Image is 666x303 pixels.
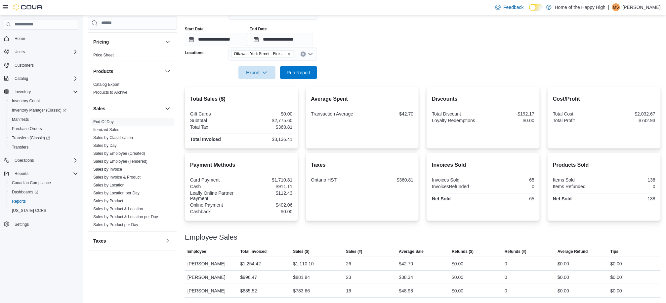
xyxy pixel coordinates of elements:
[15,49,25,54] span: Users
[1,219,81,229] button: Settings
[9,188,78,196] span: Dashboards
[93,207,143,211] a: Sales by Product & Location
[12,117,29,122] span: Manifests
[311,177,361,183] div: Ontario HST
[293,287,310,295] div: $783.66
[12,189,38,195] span: Dashboards
[311,95,414,103] h2: Average Spent
[187,249,206,254] span: Employee
[12,208,46,213] span: [US_STATE] CCRS
[93,119,114,124] span: End Of Day
[243,137,293,142] div: $3,136.41
[190,111,240,117] div: Gift Cards
[7,206,81,215] button: [US_STATE] CCRS
[346,287,352,295] div: 16
[7,96,81,106] button: Inventory Count
[293,249,310,254] span: Sales ($)
[9,134,78,142] span: Transfers (Classic)
[505,249,526,254] span: Refunds (#)
[12,75,31,83] button: Catalog
[240,260,261,268] div: $1,254.42
[287,52,291,56] button: Remove Ottawa - York Street - Fire & Flower from selection in this group
[185,271,238,284] div: [PERSON_NAME]
[1,47,81,56] button: Users
[93,39,109,45] h3: Pricing
[505,287,507,295] div: 0
[93,175,141,180] span: Sales by Invoice & Product
[9,197,78,205] span: Reports
[9,125,45,133] a: Purchase Orders
[346,273,352,281] div: 23
[610,249,618,254] span: Tips
[238,66,275,79] button: Export
[93,183,125,187] a: Sales by Location
[12,108,66,113] span: Inventory Manager (Classic)
[553,184,603,189] div: Items Refunded
[93,191,140,195] a: Sales by Location per Day
[164,67,172,75] button: Products
[9,97,43,105] a: Inventory Count
[12,88,78,96] span: Inventory
[605,111,655,117] div: $2,032.67
[9,143,31,151] a: Transfers
[12,170,78,178] span: Reports
[88,81,177,99] div: Products
[93,135,133,140] a: Sales by Classification
[250,33,313,46] input: Press the down key to open a popover containing a calendar.
[7,187,81,197] a: Dashboards
[1,169,81,178] button: Reports
[93,68,162,75] button: Products
[185,33,248,46] input: Press the down key to open a popover containing a calendar.
[9,134,53,142] a: Transfers (Classic)
[12,48,27,56] button: Users
[12,88,33,96] button: Inventory
[505,273,507,281] div: 0
[93,215,158,219] a: Sales by Product & Location per Day
[4,31,78,246] nav: Complex example
[605,118,655,123] div: $742.93
[13,4,43,11] img: Cova
[9,106,69,114] a: Inventory Manager (Classic)
[164,38,172,46] button: Pricing
[185,233,237,241] h3: Employee Sales
[12,220,78,228] span: Settings
[93,214,158,219] span: Sales by Product & Location per Day
[15,63,34,68] span: Customers
[93,82,119,87] a: Catalog Export
[493,1,526,14] a: Feedback
[12,61,36,69] a: Customers
[553,196,572,201] strong: Net Sold
[7,178,81,187] button: Canadian Compliance
[9,207,49,215] a: [US_STATE] CCRS
[9,179,78,187] span: Canadian Compliance
[432,177,482,183] div: Invoices Sold
[190,190,240,201] div: Leafly Online Partner Payment
[12,170,31,178] button: Reports
[243,190,293,196] div: $112.43
[190,118,240,123] div: Subtotal
[93,52,114,58] span: Price Sheet
[432,196,451,201] strong: Net Sold
[452,260,463,268] div: $0.00
[7,133,81,143] a: Transfers (Classic)
[1,34,81,43] button: Home
[610,260,622,268] div: $0.00
[93,167,122,172] a: Sales by Invoice
[93,143,117,148] span: Sales by Day
[243,111,293,117] div: $0.00
[399,273,413,281] div: $38.34
[484,177,534,183] div: 65
[9,97,78,105] span: Inventory Count
[93,238,106,244] h3: Taxes
[363,111,413,117] div: $42.70
[93,127,119,132] span: Itemized Sales
[15,158,34,163] span: Operations
[234,50,286,57] span: Ottawa - York Street - Fire & Flower
[12,61,78,69] span: Customers
[9,106,78,114] span: Inventory Manager (Classic)
[243,124,293,130] div: $360.81
[93,119,114,124] a: End Of Day
[93,127,119,132] a: Itemized Sales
